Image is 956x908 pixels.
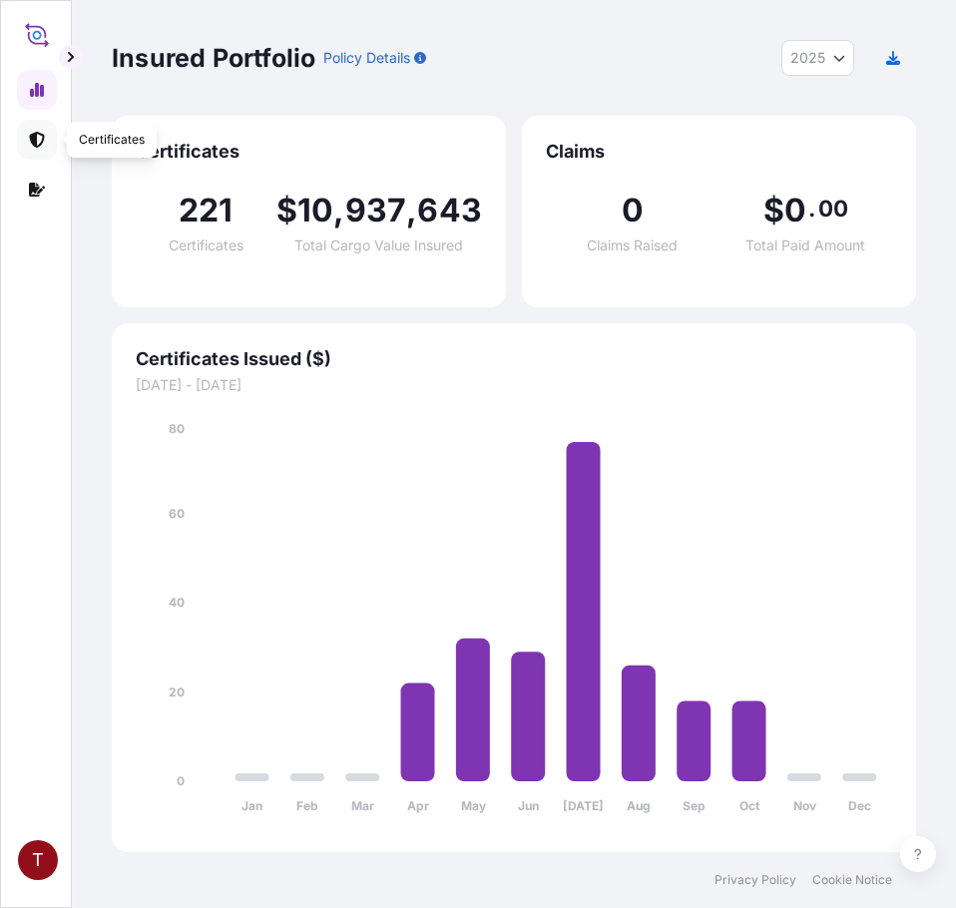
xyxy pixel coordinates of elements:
tspan: Jan [241,798,262,813]
tspan: Nov [793,798,817,813]
tspan: 0 [177,773,185,788]
button: Year Selector [781,40,854,76]
span: Claims Raised [587,238,678,252]
div: Certificates [67,122,157,158]
tspan: Mar [351,798,374,813]
span: Total Paid Amount [745,238,865,252]
a: Cookie Notice [812,872,892,888]
span: [DATE] - [DATE] [136,375,892,395]
a: Privacy Policy [715,872,796,888]
tspan: Dec [848,798,871,813]
span: 00 [818,201,848,217]
span: Certificates [136,140,482,164]
span: Certificates Issued ($) [136,347,892,371]
p: Insured Portfolio [112,42,315,74]
span: 10 [297,195,333,227]
span: $ [276,195,297,227]
span: 0 [622,195,644,227]
span: 221 [179,195,234,227]
tspan: 60 [169,506,185,521]
span: 643 [417,195,482,227]
tspan: Feb [296,798,318,813]
span: Certificates [169,238,243,252]
tspan: Sep [683,798,706,813]
span: $ [763,195,784,227]
tspan: 80 [169,421,185,436]
span: 937 [345,195,407,227]
span: T [32,850,44,870]
span: , [406,195,417,227]
p: Policy Details [323,48,410,68]
span: , [333,195,344,227]
tspan: 40 [169,595,185,610]
tspan: Jun [518,798,539,813]
tspan: Aug [627,798,651,813]
span: 2025 [790,48,825,68]
tspan: May [461,798,487,813]
tspan: Oct [739,798,760,813]
tspan: 20 [169,684,185,699]
span: 0 [784,195,806,227]
span: . [808,201,815,217]
span: Total Cargo Value Insured [294,238,463,252]
span: Claims [546,140,892,164]
tspan: [DATE] [563,798,604,813]
tspan: Apr [407,798,429,813]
